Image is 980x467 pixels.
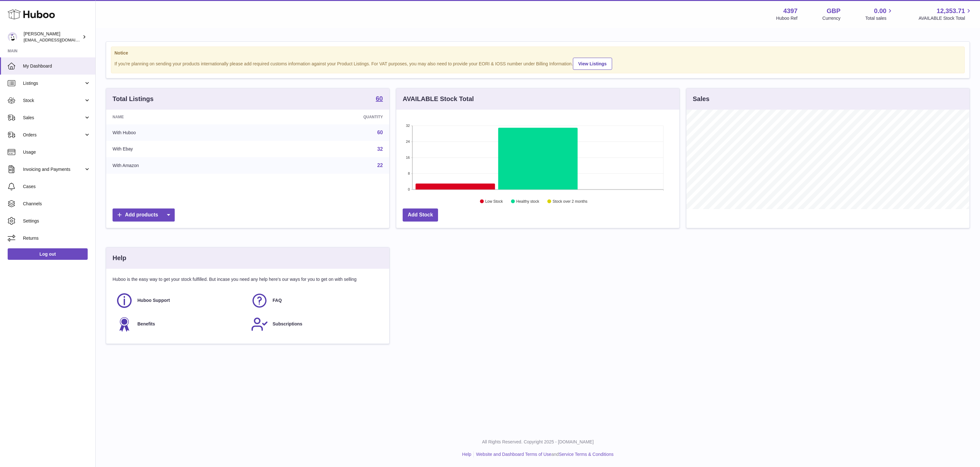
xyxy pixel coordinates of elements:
a: 32 [377,146,383,152]
span: 12,353.71 [937,7,965,15]
span: 0.00 [874,7,887,15]
th: Name [106,110,261,124]
span: Subscriptions [273,321,302,327]
a: Log out [8,248,88,260]
span: Cases [23,184,91,190]
div: Currency [823,15,841,21]
span: Total sales [865,15,894,21]
a: 22 [377,163,383,168]
strong: Notice [114,50,961,56]
span: Orders [23,132,84,138]
th: Quantity [261,110,389,124]
span: Stock [23,98,84,104]
text: Low Stock [485,199,503,204]
div: If you're planning on sending your products internationally please add required customs informati... [114,57,961,70]
text: 8 [408,171,410,175]
a: FAQ [251,292,380,309]
a: Service Terms & Conditions [559,452,614,457]
text: 16 [406,156,410,159]
span: Listings [23,80,84,86]
strong: 60 [376,95,383,102]
span: Settings [23,218,91,224]
a: Benefits [116,316,245,333]
a: 60 [377,130,383,135]
a: Help [462,452,472,457]
div: Huboo Ref [776,15,798,21]
span: Benefits [137,321,155,327]
span: Sales [23,115,84,121]
span: Huboo Support [137,297,170,303]
span: Invoicing and Payments [23,166,84,172]
text: 0 [408,187,410,191]
a: 0.00 Total sales [865,7,894,21]
span: FAQ [273,297,282,303]
text: Healthy stock [516,199,539,204]
span: Usage [23,149,91,155]
h3: Help [113,254,126,262]
a: 12,353.71 AVAILABLE Stock Total [918,7,972,21]
text: Stock over 2 months [552,199,587,204]
span: Channels [23,201,91,207]
strong: 4397 [783,7,798,15]
h3: Total Listings [113,95,154,103]
span: AVAILABLE Stock Total [918,15,972,21]
a: Subscriptions [251,316,380,333]
a: 60 [376,95,383,103]
td: With Ebay [106,141,261,157]
a: Add products [113,208,175,222]
li: and [474,451,613,457]
td: With Huboo [106,124,261,141]
img: drumnnbass@gmail.com [8,32,17,42]
a: View Listings [573,58,612,70]
a: Website and Dashboard Terms of Use [476,452,551,457]
div: [PERSON_NAME] [24,31,81,43]
a: Add Stock [403,208,438,222]
a: Huboo Support [116,292,245,309]
h3: Sales [693,95,709,103]
span: [EMAIL_ADDRESS][DOMAIN_NAME] [24,37,94,42]
text: 24 [406,140,410,143]
p: Huboo is the easy way to get your stock fulfilled. But incase you need any help here's our ways f... [113,276,383,282]
strong: GBP [827,7,840,15]
span: Returns [23,235,91,241]
p: All Rights Reserved. Copyright 2025 - [DOMAIN_NAME] [101,439,975,445]
h3: AVAILABLE Stock Total [403,95,474,103]
td: With Amazon [106,157,261,174]
text: 32 [406,124,410,128]
span: My Dashboard [23,63,91,69]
